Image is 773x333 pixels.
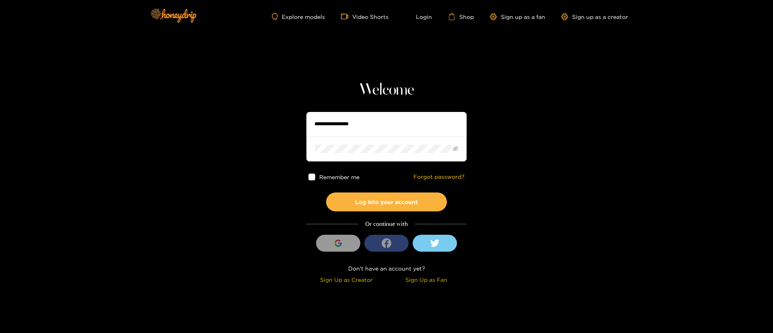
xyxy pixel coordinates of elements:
a: Explore models [272,13,325,20]
a: Shop [448,13,474,20]
div: Don't have an account yet? [306,264,467,273]
a: Login [405,13,432,20]
h1: Welcome [306,81,467,100]
span: Remember me [319,174,360,180]
span: video-camera [341,13,352,20]
div: Or continue with [306,219,467,229]
div: Sign Up as Creator [308,275,384,284]
a: Video Shorts [341,13,389,20]
span: eye-invisible [453,146,458,151]
a: Sign up as a creator [561,13,628,20]
a: Forgot password? [413,174,465,180]
button: Log into your account [326,192,447,211]
a: Sign up as a fan [490,13,545,20]
div: Sign Up as Fan [389,275,465,284]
